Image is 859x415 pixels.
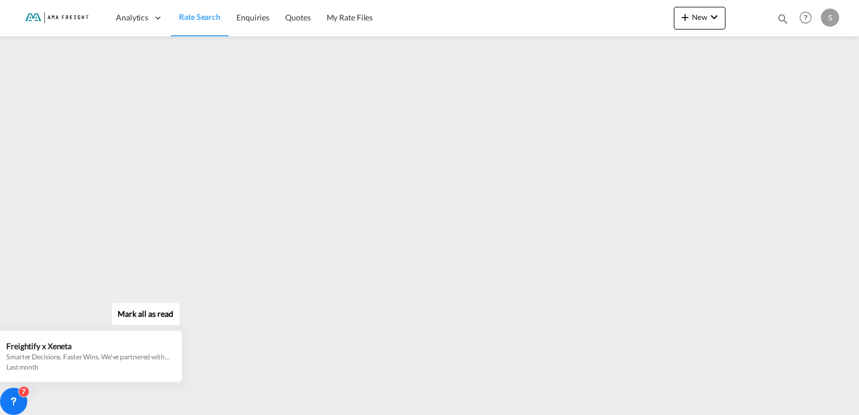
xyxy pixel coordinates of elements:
div: icon-magnify [777,12,789,30]
span: Quotes [285,12,310,22]
div: Help [796,8,821,28]
md-icon: icon-magnify [777,12,789,25]
md-icon: icon-plus 400-fg [678,10,692,24]
button: icon-plus 400-fgNewicon-chevron-down [674,7,725,30]
span: New [678,12,721,22]
div: S [821,9,839,27]
span: Help [796,8,815,27]
span: Rate Search [179,12,220,22]
img: f843cad07f0a11efa29f0335918cc2fb.png [17,5,94,31]
md-icon: icon-chevron-down [707,10,721,24]
span: Analytics [116,12,148,23]
span: My Rate Files [327,12,373,22]
span: Enquiries [236,12,269,22]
